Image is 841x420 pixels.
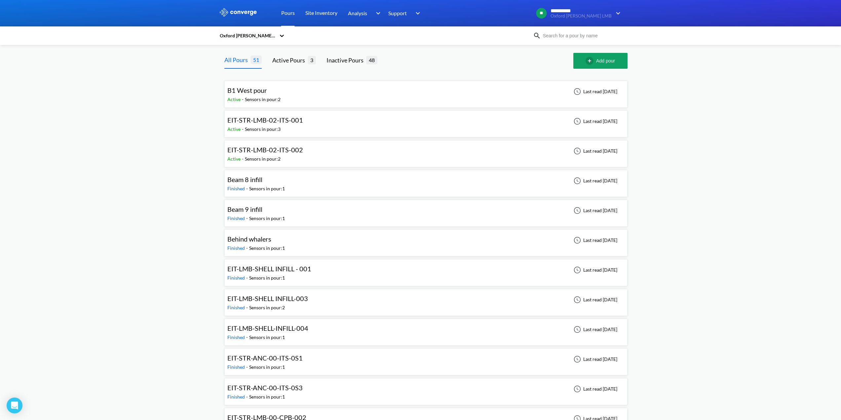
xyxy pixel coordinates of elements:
[570,88,619,95] div: Last read [DATE]
[219,32,276,39] div: Oxford [PERSON_NAME] LMB
[227,146,303,154] span: EIT-STR-LMB-02-ITS-002
[570,325,619,333] div: Last read [DATE]
[246,364,249,370] span: -
[227,305,246,310] span: Finished
[246,215,249,221] span: -
[245,96,281,103] div: Sensors in pour: 2
[224,207,628,213] a: Beam 9 infillFinished-Sensors in pour:1Last read [DATE]
[224,118,628,124] a: EIT-STR-LMB-02-ITS-001Active-Sensors in pour:3Last read [DATE]
[245,126,281,133] div: Sensors in pour: 3
[308,56,316,64] span: 3
[249,334,285,341] div: Sensors in pour: 1
[227,354,303,362] span: EIT-STR-ANC-00-ITS-0S1
[570,177,619,185] div: Last read [DATE]
[551,14,612,19] span: Oxford [PERSON_NAME] LMB
[224,386,628,391] a: EIT-STR-ANC-00-ITS-0S3Finished-Sensors in pour:1Last read [DATE]
[570,296,619,304] div: Last read [DATE]
[612,9,622,17] img: downArrow.svg
[249,245,285,252] div: Sensors in pour: 1
[224,55,250,64] div: All Pours
[249,274,285,282] div: Sensors in pour: 1
[348,9,367,17] span: Analysis
[570,355,619,363] div: Last read [DATE]
[246,275,249,281] span: -
[219,8,257,17] img: logo_ewhite.svg
[224,326,628,332] a: EIT-LMB-SHELL-INFILL-004Finished-Sensors in pour:1Last read [DATE]
[246,334,249,340] span: -
[227,294,308,302] span: EIT-LMB-SHELL INFILL-003
[586,57,596,65] img: add-circle-outline.svg
[227,205,262,213] span: Beam 9 infill
[242,126,245,132] span: -
[242,156,245,162] span: -
[366,56,377,64] span: 48
[224,296,628,302] a: EIT-LMB-SHELL INFILL-003Finished-Sensors in pour:2Last read [DATE]
[227,116,303,124] span: EIT-STR-LMB-02-ITS-001
[224,148,628,153] a: EIT-STR-LMB-02-ITS-002Active-Sensors in pour:2Last read [DATE]
[227,245,246,251] span: Finished
[227,384,303,392] span: EIT-STR-ANC-00-ITS-0S3
[570,266,619,274] div: Last read [DATE]
[227,126,242,132] span: Active
[533,32,541,40] img: icon-search.svg
[246,305,249,310] span: -
[224,237,628,243] a: Behind whalersFinished-Sensors in pour:1Last read [DATE]
[326,56,366,65] div: Inactive Pours
[227,275,246,281] span: Finished
[224,177,628,183] a: Beam 8 infillFinished-Sensors in pour:1Last read [DATE]
[249,215,285,222] div: Sensors in pour: 1
[227,334,246,340] span: Finished
[249,363,285,371] div: Sensors in pour: 1
[227,324,308,332] span: EIT-LMB-SHELL-INFILL-004
[227,215,246,221] span: Finished
[227,265,311,273] span: EIT-LMB-SHELL INFILL - 001
[570,117,619,125] div: Last read [DATE]
[224,267,628,272] a: EIT-LMB-SHELL INFILL - 001Finished-Sensors in pour:1Last read [DATE]
[242,96,245,102] span: -
[249,304,285,311] div: Sensors in pour: 2
[227,364,246,370] span: Finished
[570,385,619,393] div: Last read [DATE]
[246,394,249,400] span: -
[250,56,262,64] span: 51
[570,147,619,155] div: Last read [DATE]
[573,53,628,69] button: Add pour
[388,9,407,17] span: Support
[246,245,249,251] span: -
[371,9,382,17] img: downArrow.svg
[411,9,422,17] img: downArrow.svg
[224,88,628,94] a: B1 West pourActive-Sensors in pour:2Last read [DATE]
[224,356,628,362] a: EIT-STR-ANC-00-ITS-0S1Finished-Sensors in pour:1Last read [DATE]
[227,186,246,191] span: Finished
[272,56,308,65] div: Active Pours
[541,32,621,39] input: Search for a pour by name
[570,236,619,244] div: Last read [DATE]
[227,175,262,183] span: Beam 8 infill
[570,207,619,214] div: Last read [DATE]
[227,156,242,162] span: Active
[227,86,267,94] span: B1 West pour
[7,398,22,413] div: Open Intercom Messenger
[246,186,249,191] span: -
[245,155,281,163] div: Sensors in pour: 2
[249,393,285,401] div: Sensors in pour: 1
[227,235,271,243] span: Behind whalers
[249,185,285,192] div: Sensors in pour: 1
[227,96,242,102] span: Active
[227,394,246,400] span: Finished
